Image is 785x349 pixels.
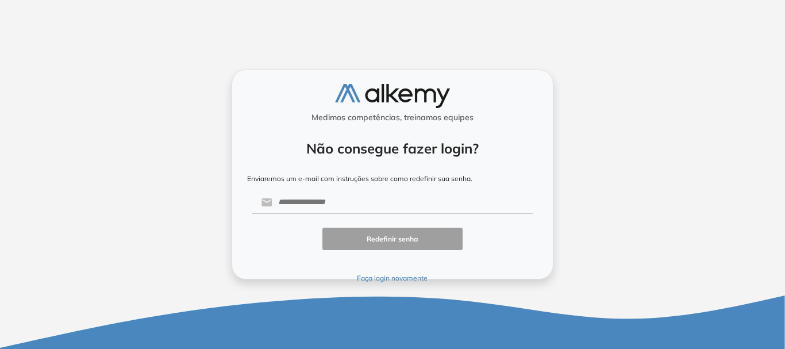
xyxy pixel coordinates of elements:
[322,228,463,250] button: Redefinir senha
[311,112,474,122] font: Medimos competências, treinamos equipes
[335,84,450,108] img: logo-alkemy
[728,294,785,349] iframe: Widget de bate-papo
[252,273,533,283] button: Faça login novamente
[357,274,428,282] font: Faça login novamente
[247,174,472,183] font: Enviaremos um e-mail com instruções sobre como redefinir sua senha.
[306,140,479,157] font: Não consegue fazer login?
[367,235,418,243] font: Redefinir senha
